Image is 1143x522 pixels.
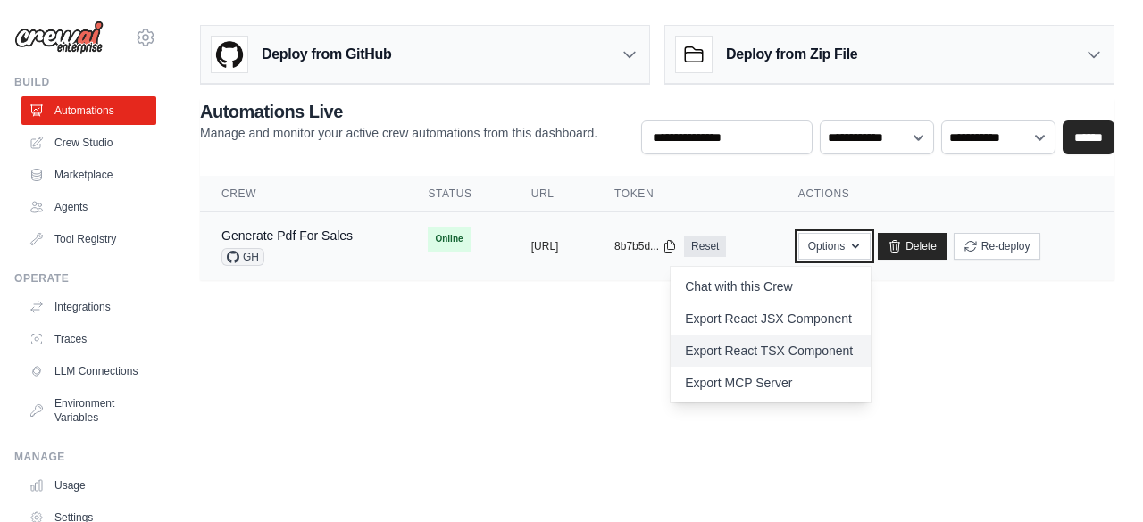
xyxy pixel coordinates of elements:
[671,302,871,335] a: Export React JSX Component
[21,225,156,253] a: Tool Registry
[262,44,391,65] h3: Deploy from GitHub
[878,233,947,260] a: Delete
[21,161,156,189] a: Marketplace
[510,176,593,212] th: URL
[21,128,156,157] a: Crew Studio
[21,293,156,321] a: Integrations
[954,233,1040,260] button: Re-deploy
[593,176,777,212] th: Token
[14,450,156,464] div: Manage
[671,367,871,399] a: Export MCP Server
[406,176,509,212] th: Status
[21,357,156,385] a: LLM Connections
[428,227,470,252] span: Online
[614,239,677,253] button: 8b7b5d...
[200,124,597,142] p: Manage and monitor your active crew automations from this dashboard.
[798,233,871,260] button: Options
[684,236,726,257] a: Reset
[21,471,156,500] a: Usage
[21,325,156,353] a: Traces
[200,176,406,212] th: Crew
[726,44,857,65] h3: Deploy from Zip File
[14,271,156,286] div: Operate
[14,21,104,54] img: Logo
[21,96,156,125] a: Automations
[777,176,1114,212] th: Actions
[21,193,156,221] a: Agents
[200,99,597,124] h2: Automations Live
[14,75,156,89] div: Build
[221,228,353,243] a: Generate Pdf For Sales
[671,270,871,302] a: Chat with this Crew
[212,37,247,72] img: GitHub Logo
[221,248,264,266] span: GH
[671,335,871,367] a: Export React TSX Component
[21,389,156,432] a: Environment Variables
